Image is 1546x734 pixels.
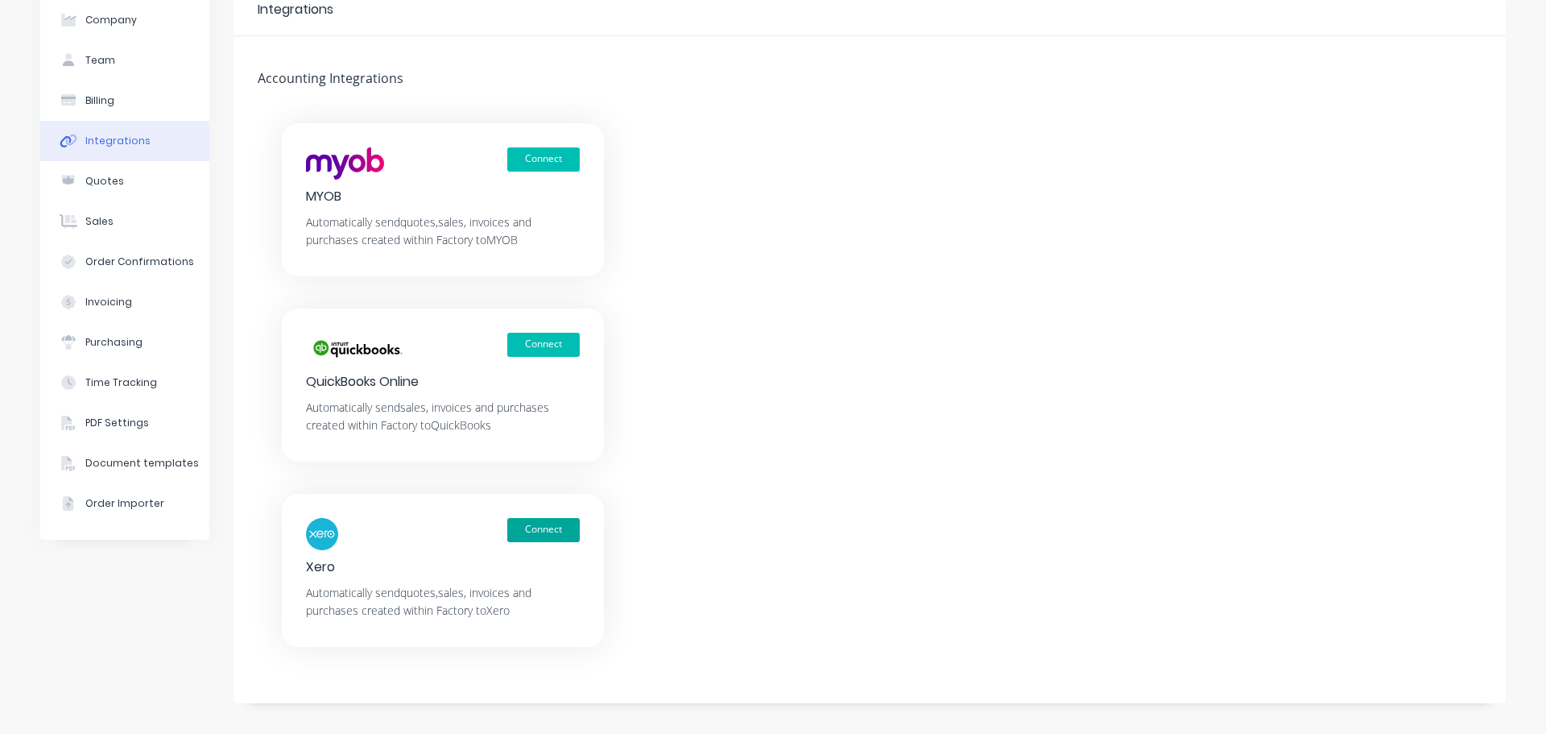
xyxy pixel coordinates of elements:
[40,242,209,282] button: Order Confirmations
[40,121,209,161] button: Integrations
[306,188,580,205] div: MYOB
[40,443,209,483] button: Document templates
[85,295,132,309] div: Invoicing
[306,333,407,365] img: logo
[85,134,151,148] div: Integrations
[85,214,114,229] div: Sales
[507,518,580,542] button: Connect
[40,282,209,322] button: Invoicing
[306,399,580,434] div: Automatically send sales, invoices and purchases created within Factory to QuickBooks
[40,322,209,363] button: Purchasing
[85,255,194,269] div: Order Confirmations
[507,147,580,172] button: Connect
[40,40,209,81] button: Team
[85,456,199,471] div: Document templates
[40,403,209,443] button: PDF Settings
[85,53,115,68] div: Team
[306,518,338,550] img: logo
[40,363,209,403] button: Time Tracking
[85,13,137,27] div: Company
[40,201,209,242] button: Sales
[85,335,143,350] div: Purchasing
[306,373,580,391] div: QuickBooks Online
[507,333,580,357] button: Connect
[306,147,384,180] img: logo
[306,584,580,620] div: Automatically send quotes, sales, invoices and purchases created within Factory to Xero
[306,558,580,576] div: Xero
[40,161,209,201] button: Quotes
[306,214,580,249] div: Automatically send quotes, sales, invoices and purchases created within Factory to MYOB
[85,93,114,108] div: Billing
[85,416,149,430] div: PDF Settings
[40,81,209,121] button: Billing
[85,375,157,390] div: Time Tracking
[40,483,209,524] button: Order Importer
[234,68,415,91] div: Accounting Integrations
[85,496,164,511] div: Order Importer
[85,174,124,189] div: Quotes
